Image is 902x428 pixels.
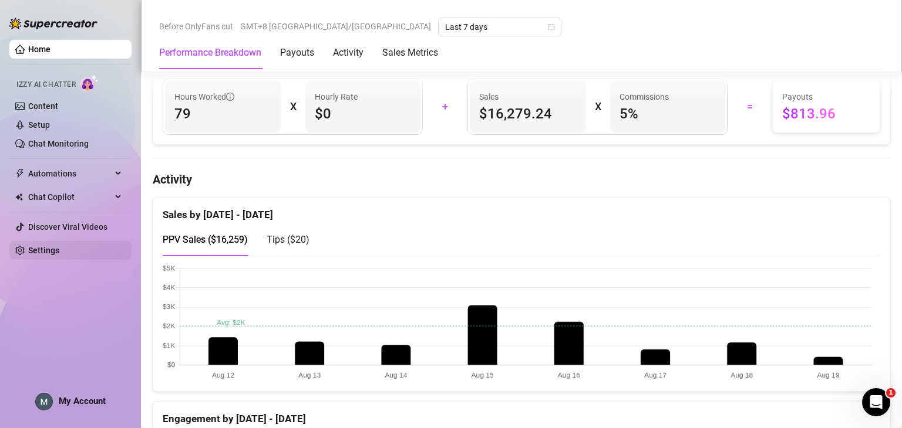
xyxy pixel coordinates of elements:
div: Performance Breakdown [159,46,261,60]
span: Sales [479,90,576,103]
span: Last 7 days [445,18,554,36]
img: logo-BBDzfeDw.svg [9,18,97,29]
span: $16,279.24 [479,104,576,123]
img: ACg8ocLEUq6BudusSbFUgfJHT7ol7Uq-BuQYr5d-mnjl9iaMWv35IQ=s96-c [36,393,52,410]
a: Settings [28,246,59,255]
div: = [735,97,765,116]
img: Chat Copilot [15,193,23,201]
a: Discover Viral Videos [28,222,107,232]
article: Commissions [620,90,669,103]
img: AI Chatter [80,74,99,91]
span: Hours Worked [174,90,234,103]
div: Activity [333,46,364,60]
a: Content [28,101,58,111]
a: Home [28,45,51,54]
div: Engagement by [DATE] - [DATE] [163,402,880,427]
a: Chat Monitoring [28,139,89,148]
div: Sales Metrics [382,46,438,60]
span: PPV Sales ( $16,259 ) [163,234,248,245]
span: GMT+8 [GEOGRAPHIC_DATA]/[GEOGRAPHIC_DATA] [240,18,431,35]
article: Hourly Rate [315,90,358,103]
div: X [595,97,601,116]
span: Automations [28,164,112,183]
h4: Activity [153,171,890,188]
span: $813.96 [782,104,870,123]
span: Before OnlyFans cut [159,18,233,35]
span: calendar [548,23,555,30]
iframe: Intercom live chat [862,388,890,416]
span: Tips ( $20 ) [267,234,309,245]
div: X [290,97,296,116]
div: + [430,97,460,116]
span: Payouts [782,90,870,103]
span: thunderbolt [15,169,25,178]
a: Setup [28,120,50,130]
div: Payouts [280,46,314,60]
span: 1 [886,388,896,398]
span: info-circle [226,93,234,101]
span: 5 % [620,104,716,123]
span: Izzy AI Chatter [16,79,76,90]
span: 79 [174,104,271,123]
span: $0 [315,104,412,123]
span: Chat Copilot [28,188,112,206]
span: My Account [59,396,106,406]
div: Sales by [DATE] - [DATE] [163,198,880,223]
